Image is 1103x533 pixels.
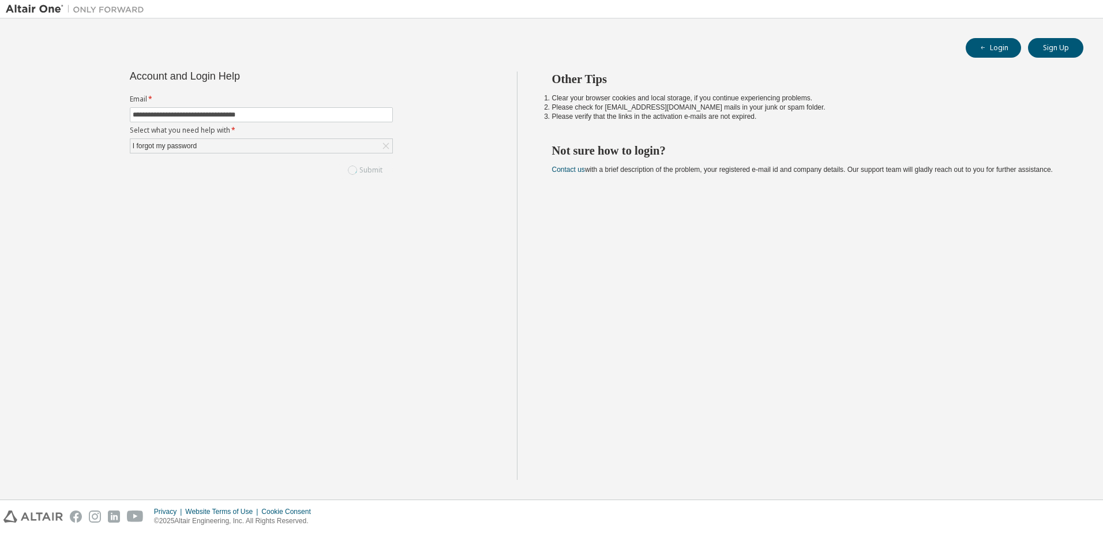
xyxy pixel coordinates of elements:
label: Select what you need help with [130,126,393,135]
div: Account and Login Help [130,72,340,81]
div: I forgot my password [130,139,392,153]
p: © 2025 Altair Engineering, Inc. All Rights Reserved. [154,516,318,526]
button: Login [966,38,1021,58]
div: Website Terms of Use [185,507,261,516]
li: Clear your browser cookies and local storage, if you continue experiencing problems. [552,93,1063,103]
button: Sign Up [1028,38,1083,58]
li: Please check for [EMAIL_ADDRESS][DOMAIN_NAME] mails in your junk or spam folder. [552,103,1063,112]
img: Altair One [6,3,150,15]
img: facebook.svg [70,511,82,523]
div: Privacy [154,507,185,516]
div: I forgot my password [131,140,198,152]
h2: Other Tips [552,72,1063,87]
img: altair_logo.svg [3,511,63,523]
a: Contact us [552,166,585,174]
div: Cookie Consent [261,507,317,516]
img: linkedin.svg [108,511,120,523]
img: youtube.svg [127,511,144,523]
li: Please verify that the links in the activation e-mails are not expired. [552,112,1063,121]
span: with a brief description of the problem, your registered e-mail id and company details. Our suppo... [552,166,1053,174]
img: instagram.svg [89,511,101,523]
h2: Not sure how to login? [552,143,1063,158]
label: Email [130,95,393,104]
